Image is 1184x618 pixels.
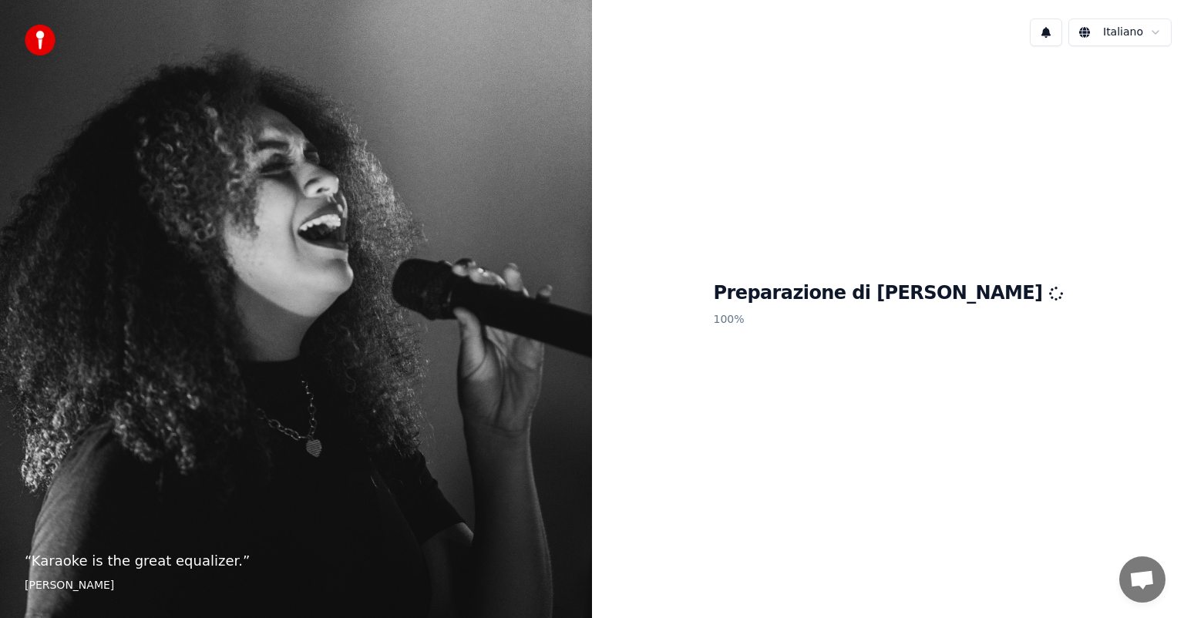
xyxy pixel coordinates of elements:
[1119,556,1165,603] a: Aprire la chat
[25,550,567,572] p: “ Karaoke is the great equalizer. ”
[714,281,1063,306] h1: Preparazione di [PERSON_NAME]
[25,25,55,55] img: youka
[25,578,567,593] footer: [PERSON_NAME]
[714,306,1063,334] p: 100 %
